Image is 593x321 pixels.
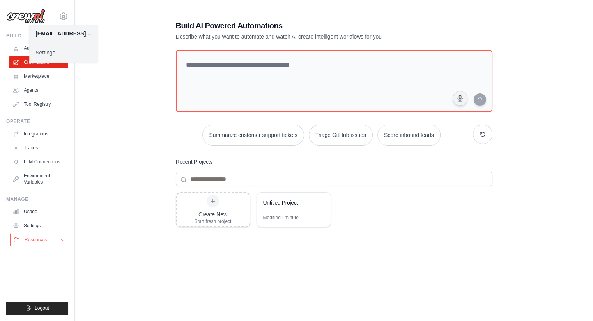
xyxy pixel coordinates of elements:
h3: Recent Projects [176,158,213,166]
p: Describe what you want to automate and watch AI create intelligent workflows for you [176,33,438,40]
div: Start fresh project [195,218,232,225]
img: Logo [6,9,45,24]
a: Settings [9,219,68,232]
a: Tool Registry [9,98,68,111]
a: Agents [9,84,68,96]
div: Manage [6,196,68,202]
a: Marketplace [9,70,68,82]
div: Operate [6,118,68,125]
h1: Build AI Powered Automations [176,20,438,31]
div: Modified 1 minute [263,214,299,221]
a: Integrations [9,128,68,140]
div: [EMAIL_ADDRESS][DOMAIN_NAME] [35,30,92,37]
button: Resources [10,233,69,246]
button: Logout [6,302,68,315]
a: Usage [9,205,68,218]
a: Traces [9,142,68,154]
button: Click to speak your automation idea [453,91,467,106]
a: LLM Connections [9,156,68,168]
iframe: Chat Widget [554,284,593,321]
button: Triage GitHub issues [309,125,373,146]
div: Untitled Project [263,199,317,207]
div: Create New [195,210,232,218]
a: Crew Studio [9,56,68,68]
span: Logout [35,305,49,311]
button: Score inbound leads [377,125,441,146]
a: Automations [9,42,68,54]
div: Build [6,33,68,39]
button: Summarize customer support tickets [202,125,304,146]
span: Resources [25,237,47,243]
a: Settings [29,46,98,60]
button: Get new suggestions [473,125,492,144]
a: Environment Variables [9,170,68,188]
